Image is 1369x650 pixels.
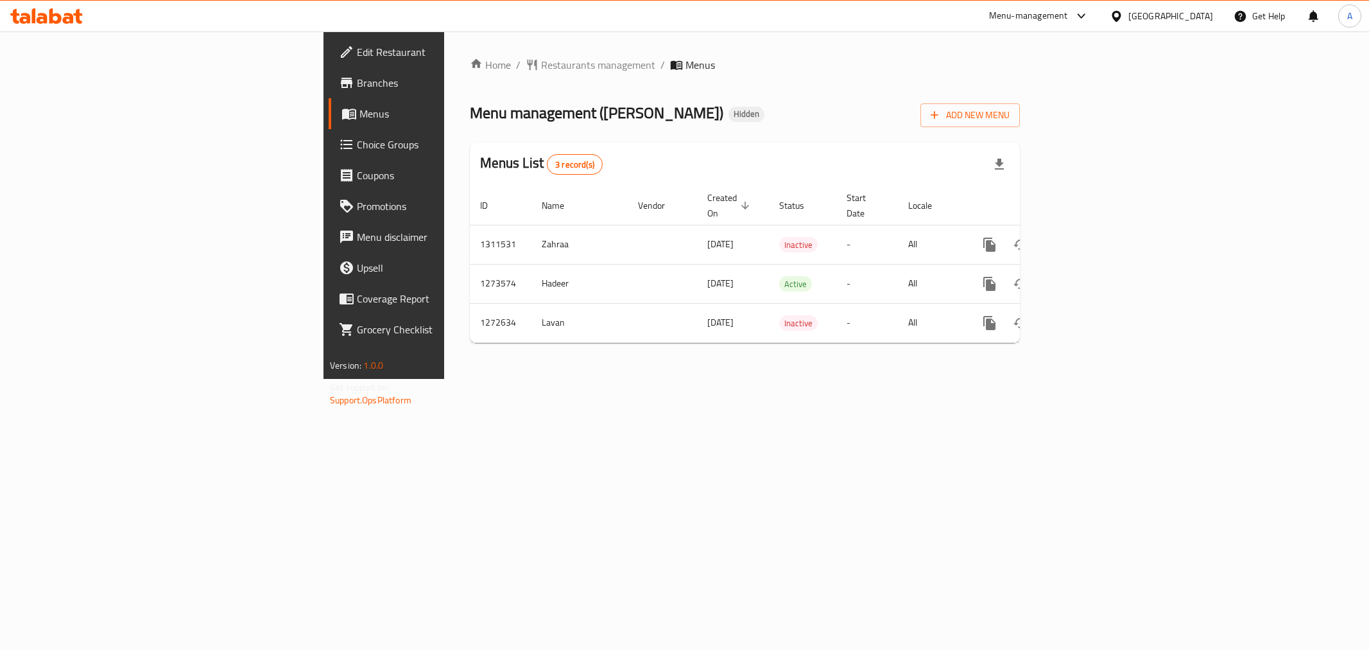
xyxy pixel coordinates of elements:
span: Start Date [847,190,883,221]
span: Menus [685,57,715,73]
h2: Menus List [480,154,603,175]
span: [DATE] [707,236,734,252]
div: Active [779,276,812,292]
span: Coupons [357,168,542,183]
span: Grocery Checklist [357,322,542,337]
a: Support.OpsPlatform [330,392,411,408]
span: Menu management ( [PERSON_NAME] ) [470,98,723,127]
td: - [836,225,898,264]
button: more [974,268,1005,299]
td: All [898,225,964,264]
nav: breadcrumb [470,57,1020,73]
button: more [974,308,1005,338]
button: Change Status [1005,268,1036,299]
td: All [898,264,964,303]
li: / [660,57,665,73]
a: Restaurants management [526,57,655,73]
span: Get support on: [330,379,389,396]
span: Vendor [638,198,682,213]
span: ID [480,198,504,213]
span: Coverage Report [357,291,542,306]
span: Status [779,198,821,213]
a: Grocery Checklist [329,314,552,345]
span: 1.0.0 [363,357,383,374]
div: Total records count [547,154,603,175]
span: 3 record(s) [547,159,602,171]
td: All [898,303,964,342]
a: Edit Restaurant [329,37,552,67]
span: [DATE] [707,275,734,292]
span: Add New Menu [931,107,1010,123]
td: - [836,264,898,303]
span: Promotions [357,198,542,214]
span: Edit Restaurant [357,44,542,60]
a: Branches [329,67,552,98]
span: Menu disclaimer [357,229,542,245]
div: Inactive [779,315,818,331]
div: Export file [984,149,1015,180]
span: Locale [908,198,949,213]
td: Hadeer [531,264,628,303]
span: Upsell [357,260,542,276]
a: Menu disclaimer [329,222,552,252]
span: Name [542,198,581,213]
button: more [974,229,1005,260]
div: Menu-management [989,8,1068,24]
a: Choice Groups [329,129,552,160]
span: Restaurants management [541,57,655,73]
span: Inactive [779,238,818,252]
span: Branches [357,75,542,91]
div: Hidden [728,107,764,122]
button: Change Status [1005,229,1036,260]
button: Change Status [1005,308,1036,338]
th: Actions [964,186,1108,225]
span: Choice Groups [357,137,542,152]
td: - [836,303,898,342]
a: Upsell [329,252,552,283]
span: Active [779,277,812,292]
a: Coupons [329,160,552,191]
a: Coverage Report [329,283,552,314]
span: Version: [330,357,361,374]
span: Inactive [779,316,818,331]
td: Zahraa [531,225,628,264]
span: A [1347,9,1352,23]
span: Menus [359,106,542,121]
a: Promotions [329,191,552,222]
button: Add New Menu [920,103,1020,127]
table: enhanced table [470,186,1108,343]
a: Menus [329,98,552,129]
td: Lavan [531,303,628,342]
span: Created On [707,190,753,221]
span: Hidden [728,109,764,119]
span: [DATE] [707,314,734,331]
div: [GEOGRAPHIC_DATA] [1128,9,1213,23]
